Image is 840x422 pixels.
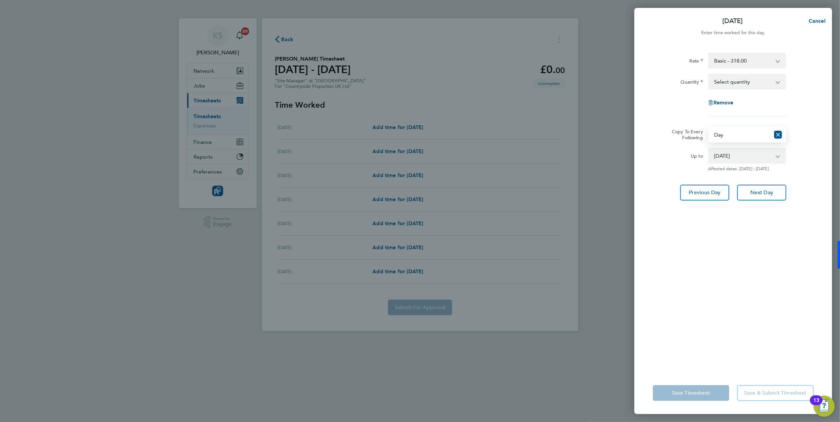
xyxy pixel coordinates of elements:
[689,58,703,66] label: Rate
[689,189,721,196] span: Previous Day
[713,99,734,106] span: Remove
[723,16,743,26] p: [DATE]
[814,396,835,417] button: Open Resource Center, 13 new notifications
[634,29,832,37] div: Enter time worked for this day.
[708,100,734,105] button: Remove
[708,166,786,171] span: Affected dates: [DATE] - [DATE]
[798,14,832,28] button: Cancel
[680,185,729,200] button: Previous Day
[750,189,773,196] span: Next Day
[667,129,703,141] label: Copy To Every Following
[807,18,826,24] span: Cancel
[681,79,703,87] label: Quantity
[691,153,703,161] label: Up to
[737,185,786,200] button: Next Day
[813,400,819,409] div: 13
[774,127,782,142] button: Reset selection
